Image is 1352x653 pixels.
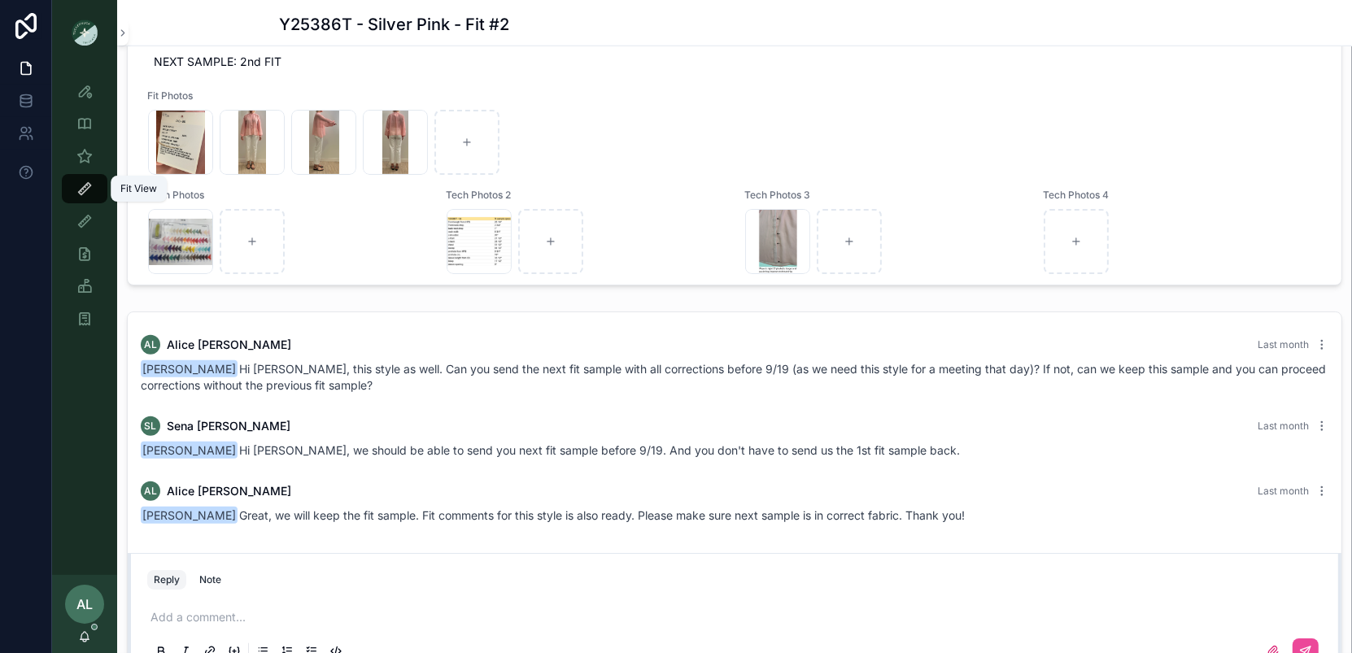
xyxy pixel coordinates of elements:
span: Last month [1258,485,1309,497]
button: Reply [147,570,186,590]
span: [PERSON_NAME] [141,507,238,524]
span: [PERSON_NAME] [141,442,238,459]
span: Great, we will keep the fit sample. Fit comments for this style is also ready. Please make sure n... [141,508,965,522]
img: App logo [72,20,98,46]
span: AL [144,485,157,498]
span: Tech Photos [147,189,426,202]
span: Alice [PERSON_NAME] [167,483,291,499]
span: Fit Photos [147,89,1322,102]
span: [PERSON_NAME] [141,360,238,377]
span: Last month [1258,420,1309,432]
div: Note [199,573,221,586]
span: Tech Photos 4 [1043,189,1322,202]
button: Note [193,570,228,590]
div: scrollable content [52,65,117,575]
div: Fit View [120,182,157,195]
span: Tech Photos 3 [744,189,1023,202]
span: Hi [PERSON_NAME], we should be able to send you next fit sample before 9/19. And you don't have t... [141,443,960,457]
span: Tech Photos 2 [446,189,725,202]
span: Last month [1258,338,1309,350]
span: Hi [PERSON_NAME], this style as well. Can you send the next fit sample with all corrections befor... [141,362,1326,392]
span: AL [76,594,93,614]
span: SL [145,420,157,433]
span: Alice [PERSON_NAME] [167,337,291,353]
h1: Y25386T - Silver Pink - Fit #2 [279,13,509,36]
span: Sena [PERSON_NAME] [167,418,290,434]
span: AL [144,338,157,351]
